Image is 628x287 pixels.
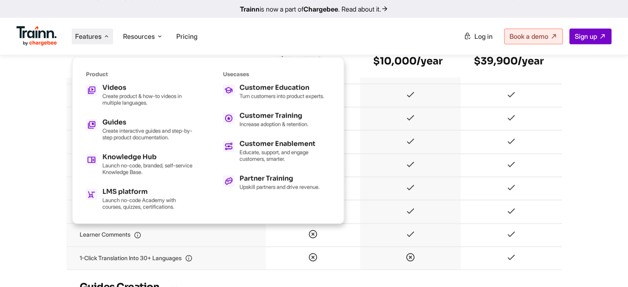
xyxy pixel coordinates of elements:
span: Features [75,32,102,41]
a: LMS platform Launch no-code Academy with courses, quizzes, certifications. [86,188,193,210]
a: Knowledge Hub Launch no-code, branded, self-service Knowledge Base. [86,154,193,175]
h6: $39,900/year [474,55,549,68]
h5: Knowledge Hub [102,154,193,160]
p: Launch no-code, branded, self-service Knowledge Base. [102,162,193,175]
h6: Usecases [223,71,330,78]
a: Videos Create product & how-to videos in multiple languages. [86,84,193,106]
p: Create product & how-to videos in multiple languages. [102,93,193,106]
a: Book a demo [504,28,563,44]
td: Custom branding [66,154,266,177]
h5: Videos [102,84,193,91]
td: Team discussions [66,200,266,223]
span: Resources [123,32,155,41]
a: Guides Create interactive guides and step-by-step product documentation. [86,119,193,140]
h5: Partner Training [239,175,320,182]
p: Upskill partners and drive revenue. [239,183,320,190]
h6: $10,000/year [373,55,448,68]
a: Pricing [176,32,197,40]
h5: LMS platform [102,188,193,195]
p: Increase adoption & retention. [239,121,308,127]
span: Sign up [575,32,597,40]
td: Custom domain and custom URLs [66,130,266,153]
iframe: Chat Widget [587,247,628,287]
h5: Customer Training [239,112,308,119]
span: Book a demo [510,32,548,40]
td: Video presets [66,107,266,130]
h6: Product [86,71,193,78]
a: Sign up [569,28,611,44]
h5: Customer Education [239,84,324,91]
td: Learner comments [66,223,266,247]
h5: Customer Enablement [239,140,330,147]
a: Log in [459,29,498,44]
a: Customer Education Turn customers into product experts. [223,84,330,99]
b: Chargebee [303,5,338,13]
b: Trainn [240,5,260,13]
p: Turn customers into product experts. [239,93,324,99]
img: Trainn Logo [17,26,57,46]
td: 1-Click translation into 30+ languages [66,247,266,270]
a: Customer Enablement Educate, support, and engage customers, smarter. [223,140,330,162]
div: Widget chat [587,247,628,287]
a: Partner Training Upskill partners and drive revenue. [223,175,330,190]
td: Video uploads [66,177,266,200]
td: Premium voices [66,84,266,107]
a: Customer Training Increase adoption & retention. [223,112,330,127]
p: Educate, support, and engage customers, smarter. [239,149,330,162]
p: Create interactive guides and step-by-step product documentation. [102,127,193,140]
span: Log in [474,32,493,40]
h5: Guides [102,119,193,126]
p: Launch no-code Academy with courses, quizzes, certifications. [102,197,193,210]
